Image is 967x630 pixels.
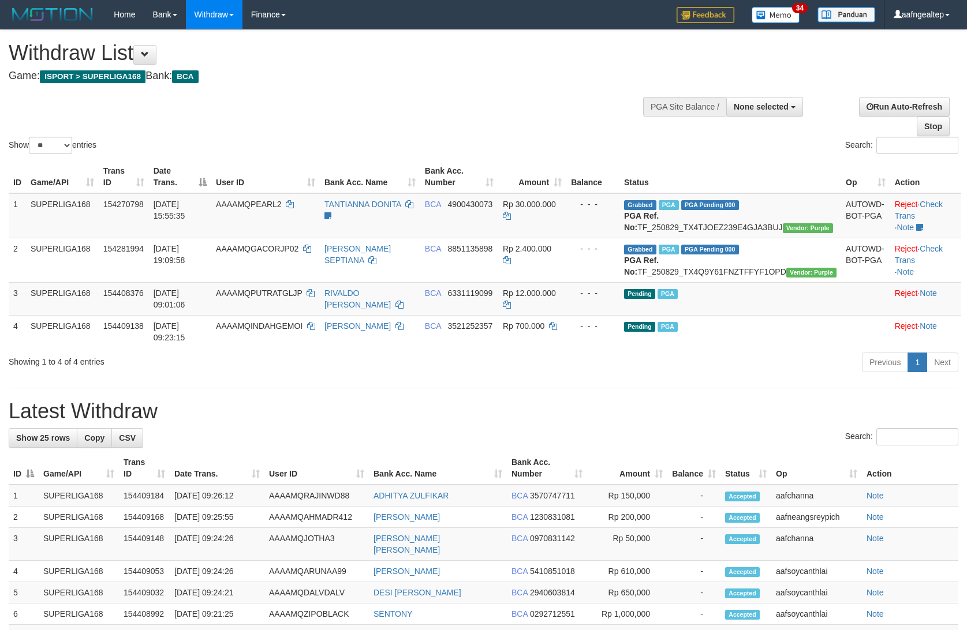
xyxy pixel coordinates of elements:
[26,282,99,315] td: SUPERLIGA168
[170,603,264,625] td: [DATE] 09:21:25
[726,97,803,117] button: None selected
[587,507,667,528] td: Rp 200,000
[26,193,99,238] td: SUPERLIGA168
[658,289,678,299] span: Marked by aafsoycanthlai
[587,528,667,561] td: Rp 50,000
[39,507,119,528] td: SUPERLIGA168
[895,200,918,209] a: Reject
[667,561,720,582] td: -
[448,244,493,253] span: Copy 8851135898 to clipboard
[511,588,528,597] span: BCA
[624,245,656,254] span: Grabbed
[119,582,170,603] td: 154409032
[374,588,461,597] a: DESI [PERSON_NAME]
[734,102,789,111] span: None selected
[119,485,170,507] td: 154409184
[9,603,39,625] td: 6
[771,507,862,528] td: aafneangsreypich
[9,452,39,485] th: ID: activate to sort column descending
[119,433,136,442] span: CSV
[725,513,760,523] span: Accepted
[9,582,39,603] td: 5
[154,244,185,265] span: [DATE] 19:09:58
[530,609,575,618] span: Copy 0292712551 to clipboard
[571,320,615,332] div: - - -
[170,452,264,485] th: Date Trans.: activate to sort column ascending
[503,321,544,331] span: Rp 700.000
[859,97,950,117] a: Run Auto-Refresh
[503,288,556,298] span: Rp 12.000.000
[752,7,800,23] img: Button%20Memo.svg
[624,211,659,232] b: PGA Ref. No:
[771,485,862,507] td: aafchanna
[659,200,679,210] span: Marked by aafmaleo
[867,609,884,618] a: Note
[425,288,441,298] span: BCA
[845,137,958,154] label: Search:
[39,485,119,507] td: SUPERLIGA168
[841,160,890,193] th: Op: activate to sort column ascending
[927,352,958,372] a: Next
[9,400,958,423] h1: Latest Withdraw
[643,97,726,117] div: PGA Site Balance /
[119,603,170,625] td: 154408992
[40,70,145,83] span: ISPORT > SUPERLIGA168
[170,528,264,561] td: [DATE] 09:24:26
[9,137,96,154] label: Show entries
[374,567,440,576] a: [PERSON_NAME]
[895,244,918,253] a: Reject
[659,245,679,254] span: Marked by aafnonsreyleab
[624,256,659,276] b: PGA Ref. No:
[149,160,211,193] th: Date Trans.: activate to sort column descending
[498,160,566,193] th: Amount: activate to sort column ascending
[587,582,667,603] td: Rp 650,000
[264,452,369,485] th: User ID: activate to sort column ascending
[786,268,837,277] span: Vendor URL: https://trx4.1velocity.biz
[624,322,655,332] span: Pending
[170,507,264,528] td: [DATE] 09:25:55
[264,603,369,625] td: AAAAMQZIPOBLACK
[511,609,528,618] span: BCA
[895,200,943,220] a: Check Trans
[29,137,72,154] select: Showentries
[503,244,551,253] span: Rp 2.400.000
[9,351,394,367] div: Showing 1 to 4 of 4 entries
[619,193,841,238] td: TF_250829_TX4TJOEZ239E4GJA3BUJ
[119,528,170,561] td: 154409148
[9,485,39,507] td: 1
[571,243,615,254] div: - - -
[374,491,449,500] a: ADHITYA ZULFIKAR
[84,433,104,442] span: Copy
[374,609,412,618] a: SENTONY
[448,321,493,331] span: Copy 3521252357 to clipboard
[511,491,528,500] span: BCA
[216,321,303,331] span: AAAAMQINDAHGEMOI
[667,507,720,528] td: -
[369,452,507,485] th: Bank Acc. Name: activate to sort column ascending
[895,288,918,298] a: Reject
[39,582,119,603] td: SUPERLIGA168
[890,315,961,348] td: ·
[624,200,656,210] span: Grabbed
[216,244,298,253] span: AAAAMQGACORJP02
[264,561,369,582] td: AAAAMQARUNAA99
[862,352,908,372] a: Previous
[39,603,119,625] td: SUPERLIGA168
[425,200,441,209] span: BCA
[324,288,391,309] a: RIVALDO [PERSON_NAME]
[530,512,575,522] span: Copy 1230831081 to clipboard
[99,160,149,193] th: Trans ID: activate to sort column ascending
[917,117,950,136] a: Stop
[681,245,739,254] span: PGA Pending
[667,485,720,507] td: -
[154,288,185,309] span: [DATE] 09:01:06
[783,223,833,233] span: Vendor URL: https://trx4.1velocity.biz
[154,200,185,220] span: [DATE] 15:55:35
[667,528,720,561] td: -
[841,193,890,238] td: AUTOWD-BOT-PGA
[111,428,143,448] a: CSV
[897,223,914,232] a: Note
[619,238,841,282] td: TF_250829_TX4Q9Y61FNZTFFYF1OPD
[320,160,420,193] th: Bank Acc. Name: activate to sort column ascending
[530,567,575,576] span: Copy 5410851018 to clipboard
